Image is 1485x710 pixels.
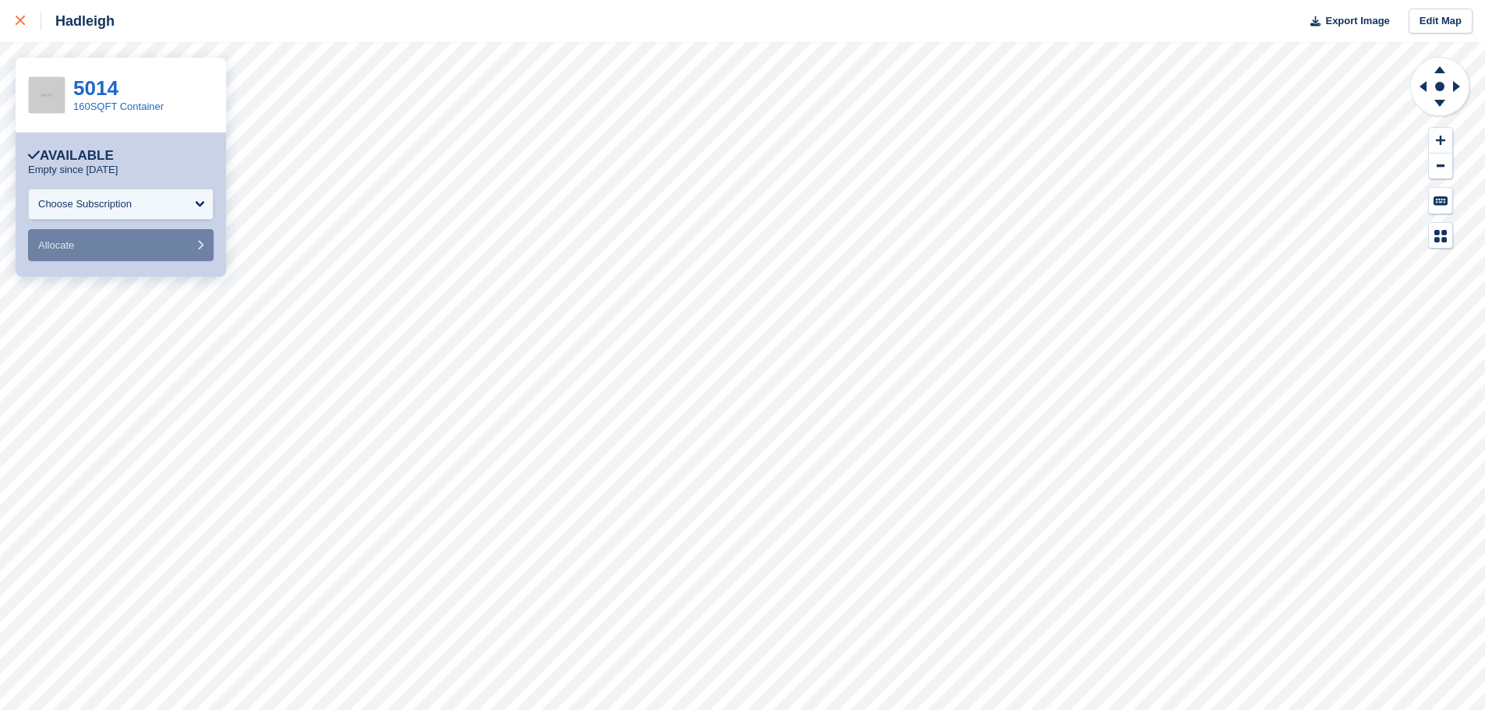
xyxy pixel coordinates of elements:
[38,239,74,251] span: Allocate
[29,77,65,113] img: 256x256-placeholder-a091544baa16b46aadf0b611073c37e8ed6a367829ab441c3b0103e7cf8a5b1b.png
[28,164,118,176] p: Empty since [DATE]
[38,196,132,212] div: Choose Subscription
[41,12,115,30] div: Hadleigh
[1429,188,1452,214] button: Keyboard Shortcuts
[73,101,164,112] a: 160SQFT Container
[28,148,114,164] div: Available
[1301,9,1390,34] button: Export Image
[1429,223,1452,249] button: Map Legend
[73,76,118,100] a: 5014
[28,229,214,261] button: Allocate
[1409,9,1473,34] a: Edit Map
[1429,128,1452,154] button: Zoom In
[1429,154,1452,179] button: Zoom Out
[1325,13,1389,29] span: Export Image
